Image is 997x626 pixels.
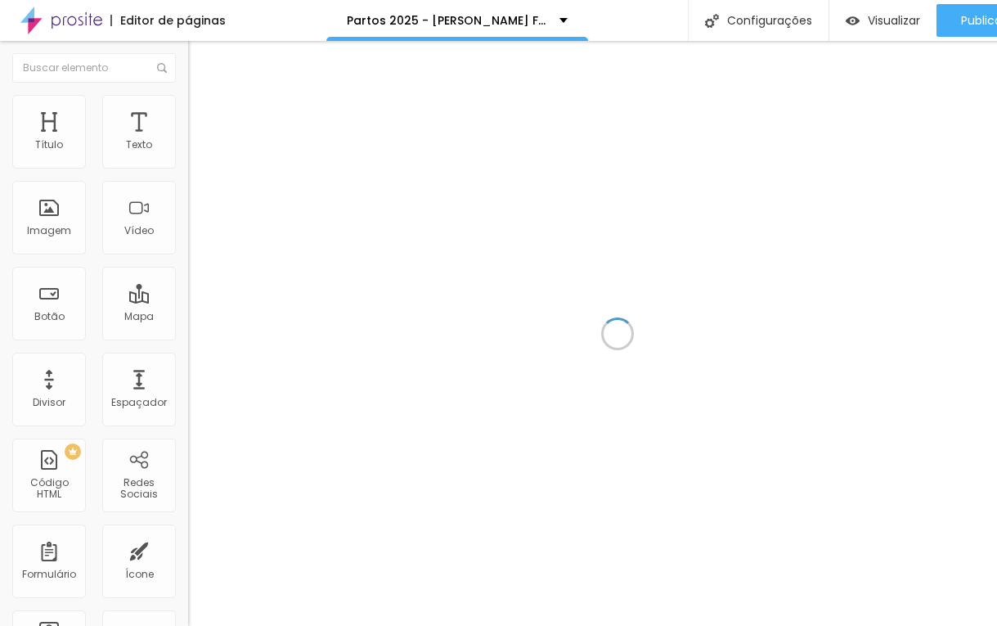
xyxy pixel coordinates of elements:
div: Mapa [124,311,154,322]
div: Ícone [125,569,154,580]
img: Icone [157,63,167,73]
div: Formulário [22,569,76,580]
button: Visualizar [829,4,936,37]
div: Texto [126,139,152,151]
p: Partos 2025 - [PERSON_NAME] Fotógrafa [347,15,547,26]
div: Título [35,139,63,151]
input: Buscar elemento [12,53,176,83]
div: Divisor [33,397,65,408]
img: Icone [705,14,719,28]
div: Espaçador [111,397,167,408]
div: Botão [34,311,65,322]
div: Código HTML [16,477,81,501]
div: Imagem [27,225,71,236]
div: Editor de páginas [110,15,226,26]
div: Redes Sociais [106,477,171,501]
div: Vídeo [124,225,154,236]
img: view-1.svg [846,14,860,28]
span: Visualizar [868,14,920,27]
